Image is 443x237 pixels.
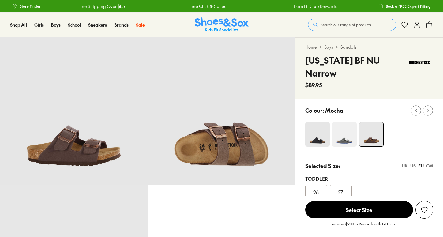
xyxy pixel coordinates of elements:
[324,44,333,50] a: Boys
[114,22,129,28] a: Brands
[78,3,125,9] a: Free Shipping Over $85
[308,19,396,31] button: Search our range of products
[305,122,330,147] img: 11_1
[402,163,408,169] div: UK
[294,3,336,9] a: Earn Fit Club Rewards
[426,163,433,169] div: CM
[305,201,413,219] button: Select Size
[305,201,413,218] span: Select Size
[418,163,424,169] div: EU
[338,188,343,196] span: 27
[406,54,433,71] img: Vendor logo
[305,81,322,89] span: $89.95
[12,1,41,12] a: Store Finder
[195,17,249,32] img: SNS_Logo_Responsive.svg
[10,22,27,28] a: Shop All
[305,162,340,170] p: Selected Size:
[189,3,227,9] a: Free Click & Collect
[51,22,61,28] a: Boys
[325,106,344,115] p: Mocha
[305,44,433,50] div: > >
[136,22,145,28] a: Sale
[386,3,431,9] span: Book a FREE Expert Fitting
[88,22,107,28] a: Sneakers
[195,17,249,32] a: Shoes & Sox
[305,106,324,115] p: Colour:
[332,122,357,147] img: 4-549338_1
[340,44,357,50] a: Sandals
[305,44,317,50] a: Home
[34,22,44,28] a: Girls
[305,175,433,182] div: Toddler
[410,163,416,169] div: US
[313,188,319,196] span: 26
[68,22,81,28] a: School
[331,221,395,232] p: Receive $9.00 in Rewards with Fit Club
[321,22,371,28] span: Search our range of products
[305,54,406,80] h4: [US_STATE] BF NU Narrow
[378,1,431,12] a: Book a FREE Expert Fitting
[20,3,41,9] span: Store Finder
[359,122,383,146] img: 5_1
[148,37,295,185] img: 6_1
[415,201,433,219] button: Add to Wishlist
